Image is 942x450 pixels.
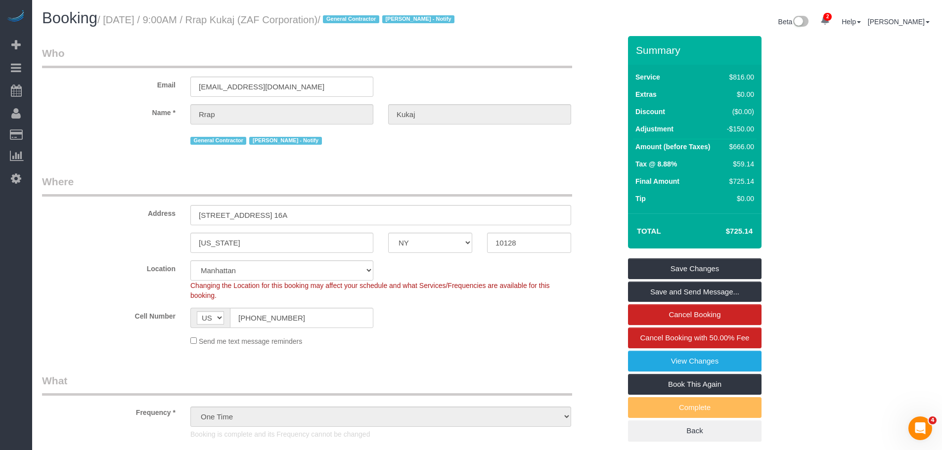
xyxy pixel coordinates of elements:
[636,44,757,56] h3: Summary
[628,304,762,325] a: Cancel Booking
[35,104,183,118] label: Name *
[640,333,750,342] span: Cancel Booking with 50.00% Fee
[6,10,26,24] img: Automaid Logo
[382,15,454,23] span: [PERSON_NAME] - Notify
[723,124,754,134] div: -$150.00
[249,137,321,145] span: [PERSON_NAME] - Notify
[696,227,753,236] h4: $725.14
[388,104,571,124] input: Last Name
[823,13,832,21] span: 2
[35,404,183,417] label: Frequency *
[628,351,762,371] a: View Changes
[97,14,457,25] small: / [DATE] / 9:00AM / Rrap Kukaj (ZAF Corporation)
[637,227,661,235] strong: Total
[628,258,762,279] a: Save Changes
[42,46,572,68] legend: Who
[635,142,710,152] label: Amount (before Taxes)
[628,327,762,348] a: Cancel Booking with 50.00% Fee
[230,308,373,328] input: Cell Number
[35,260,183,274] label: Location
[42,373,572,396] legend: What
[723,194,754,204] div: $0.00
[723,142,754,152] div: $666.00
[842,18,861,26] a: Help
[723,159,754,169] div: $59.14
[778,18,809,26] a: Beta
[42,9,97,27] span: Booking
[190,137,246,145] span: General Contractor
[868,18,930,26] a: [PERSON_NAME]
[628,374,762,395] a: Book This Again
[723,89,754,99] div: $0.00
[317,14,457,25] span: /
[635,107,665,117] label: Discount
[199,337,302,345] span: Send me text message reminders
[635,159,677,169] label: Tax @ 8.88%
[723,72,754,82] div: $816.00
[635,89,657,99] label: Extras
[635,72,660,82] label: Service
[723,107,754,117] div: ($0.00)
[628,420,762,441] a: Back
[190,233,373,253] input: City
[723,176,754,186] div: $725.14
[929,416,937,424] span: 4
[35,77,183,90] label: Email
[190,104,373,124] input: First Name
[42,174,572,197] legend: Where
[487,233,571,253] input: Zip Code
[35,308,183,321] label: Cell Number
[635,176,679,186] label: Final Amount
[323,15,379,23] span: General Contractor
[190,282,550,299] span: Changing the Location for this booking may affect your schedule and what Services/Frequencies are...
[628,282,762,302] a: Save and Send Message...
[635,124,673,134] label: Adjustment
[35,205,183,218] label: Address
[190,429,571,439] p: Booking is complete and its Frequency cannot be changed
[190,77,373,97] input: Email
[635,194,646,204] label: Tip
[792,16,808,29] img: New interface
[908,416,932,440] iframe: Intercom live chat
[815,10,835,32] a: 2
